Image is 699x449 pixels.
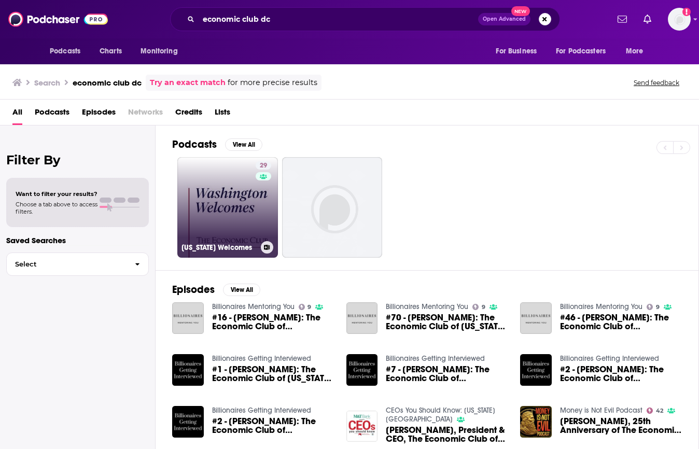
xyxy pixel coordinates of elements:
a: Billionaires Mentoring You [212,302,295,311]
a: #2 - Dan Gilbert: The Economic Club of Washington, DC [212,417,334,434]
a: EpisodesView All [172,283,260,296]
span: #7 - [PERSON_NAME]: The Economic Club of [US_STATE], [GEOGRAPHIC_DATA] [386,365,508,383]
img: User Profile [668,8,691,31]
a: 42 [647,408,663,414]
button: Open AdvancedNew [478,13,530,25]
a: Mary Brady, President & CEO, The Economic Club of Washington DC [386,426,508,443]
svg: Add a profile image [682,8,691,16]
p: Saved Searches [6,235,149,245]
a: Episodes [82,104,116,125]
button: View All [225,138,262,151]
img: #2 - Dan Gilbert: The Economic Club of Washington, DC [172,406,204,438]
span: #2 - [PERSON_NAME]: The Economic Club of [US_STATE], [GEOGRAPHIC_DATA] [560,365,682,383]
a: 9 [647,304,660,310]
a: All [12,104,22,125]
img: Mary Brady, President & CEO, The Economic Club of Washington DC [346,411,378,442]
a: Try an exact match [150,77,226,89]
button: Select [6,252,149,276]
button: open menu [133,41,191,61]
span: Want to filter your results? [16,190,97,198]
a: Show notifications dropdown [639,10,655,28]
a: Money is Not Evil Podcast [560,406,642,415]
span: Choose a tab above to access filters. [16,201,97,215]
span: for more precise results [228,77,317,89]
span: Charts [100,44,122,59]
img: #2 - Marc Benioff: The Economic Club of Washington, DC [520,354,552,386]
span: For Podcasters [556,44,606,59]
a: 9 [299,304,312,310]
span: New [511,6,530,16]
a: 29[US_STATE] Welcomes [177,157,278,258]
button: open menu [619,41,656,61]
span: Podcasts [35,104,69,125]
h2: Episodes [172,283,215,296]
span: Logged in as vjacobi [668,8,691,31]
a: CEOs You Should Know: Washington DC [386,406,495,424]
img: #16 - Marc Benioff: The Economic Club of Washington, DC [172,302,204,334]
span: [PERSON_NAME], President & CEO, The Economic Club of [US_STATE][GEOGRAPHIC_DATA] [386,426,508,443]
span: 9 [482,305,485,310]
img: Podchaser - Follow, Share and Rate Podcasts [8,9,108,29]
span: Podcasts [50,44,80,59]
span: Networks [128,104,163,125]
a: Lists [215,104,230,125]
span: 42 [656,409,663,413]
img: #1 - Steve Ballmer: The Economic Club of Washington DC [172,354,204,386]
button: Send feedback [631,78,682,87]
a: Show notifications dropdown [613,10,631,28]
span: Open Advanced [483,17,526,22]
button: open menu [488,41,550,61]
a: #46 - Marc Benioff: The Economic Club of Washington, DC [560,313,682,331]
a: Billionaires Getting Interviewed [212,406,311,415]
span: 29 [260,161,267,171]
a: #70 - Steve Ballmer: The Economic Club of Washington DC [386,313,508,331]
a: PodcastsView All [172,138,262,151]
img: #70 - Steve Ballmer: The Economic Club of Washington DC [346,302,378,334]
span: #1 - [PERSON_NAME]: The Economic Club of [US_STATE][GEOGRAPHIC_DATA] [212,365,334,383]
img: #7 - Marc Benioff: The Economic Club of Washington, DC [346,354,378,386]
a: Billionaires Mentoring You [560,302,642,311]
h3: [US_STATE] Welcomes [181,243,257,252]
input: Search podcasts, credits, & more... [199,11,478,27]
div: Search podcasts, credits, & more... [170,7,560,31]
span: 9 [307,305,311,310]
a: Credits [175,104,202,125]
h2: Podcasts [172,138,217,151]
span: Monitoring [141,44,177,59]
a: Billionaires Getting Interviewed [560,354,659,363]
button: open menu [43,41,94,61]
a: #1 - Steve Ballmer: The Economic Club of Washington DC [212,365,334,383]
a: Billionaires Getting Interviewed [212,354,311,363]
a: 9 [472,304,485,310]
a: #2 - Marc Benioff: The Economic Club of Washington, DC [560,365,682,383]
a: Warren E. Buffett, 25th Anniversary of The Economic Club of Washington, D.C. [560,417,682,434]
span: More [626,44,644,59]
a: #7 - Marc Benioff: The Economic Club of Washington, DC [386,365,508,383]
button: open menu [549,41,621,61]
h3: economic club dc [73,78,142,88]
span: For Business [496,44,537,59]
span: #70 - [PERSON_NAME]: The Economic Club of [US_STATE][GEOGRAPHIC_DATA] [386,313,508,331]
span: #46 - [PERSON_NAME]: The Economic Club of [US_STATE], [GEOGRAPHIC_DATA] [560,313,682,331]
button: Show profile menu [668,8,691,31]
span: #16 - [PERSON_NAME]: The Economic Club of [US_STATE], [GEOGRAPHIC_DATA] [212,313,334,331]
h2: Filter By [6,152,149,167]
a: Billionaires Mentoring You [386,302,468,311]
img: Warren E. Buffett, 25th Anniversary of The Economic Club of Washington, D.C. [520,406,552,438]
a: 29 [256,161,271,170]
img: #46 - Marc Benioff: The Economic Club of Washington, DC [520,302,552,334]
span: 9 [656,305,660,310]
span: #2 - [PERSON_NAME]: The Economic Club of [US_STATE], [GEOGRAPHIC_DATA] [212,417,334,434]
